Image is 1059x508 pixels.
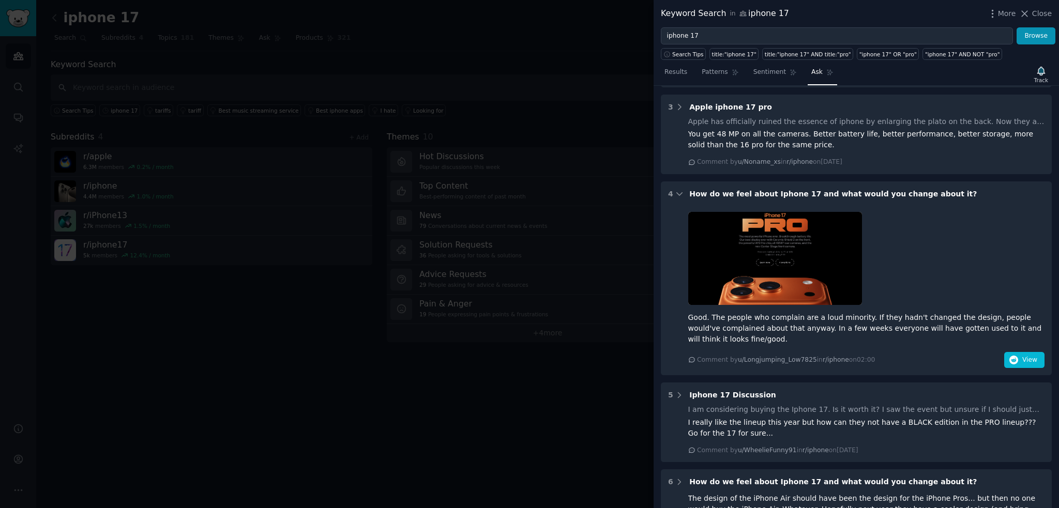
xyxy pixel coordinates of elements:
div: Comment by in on [DATE] [697,158,842,167]
span: r/iphone [823,356,849,363]
a: title:"iphone 17" AND title:"pro" [762,48,853,60]
span: r/iphone [803,447,829,454]
span: Search Tips [672,51,704,58]
input: Try a keyword related to your business [661,27,1013,45]
span: Sentiment [753,68,786,77]
button: Close [1019,8,1052,19]
span: u/Longjumping_Low7825 [738,356,817,363]
div: 5 [668,390,673,401]
span: More [998,8,1016,19]
div: 4 [668,189,673,199]
a: Sentiment [750,64,800,85]
a: "iphone 17" AND NOT "pro" [922,48,1002,60]
span: u/Noname_xs [738,158,781,165]
div: 6 [668,476,673,487]
span: How do we feel about Iphone 17 and what would you change about it? [689,190,977,198]
img: How do we feel about Iphone 17 and what would you change about it? [688,212,862,305]
div: 3 [668,102,673,113]
div: Keyword Search iphone 17 [661,7,789,20]
div: I really like the lineup this year but how can they not have a BLACK edition in the PRO lineup???... [688,417,1045,439]
div: title:"iphone 17" AND title:"pro" [765,51,851,58]
span: r/iphone [786,158,813,165]
div: Comment by in on [DATE] [697,446,858,455]
div: You get 48 MP on all the cameras. Better battery life, better performance, better storage, more s... [688,129,1045,150]
span: Iphone 17 Discussion [689,391,776,399]
div: "iphone 17" AND NOT "pro" [925,51,1000,58]
a: Results [661,64,691,85]
div: Apple has officially ruined the essence of iphone by enlarging the plato on the back. Now they ar... [688,116,1045,127]
button: Track [1031,64,1052,85]
div: I am considering buying the Iphone 17. Is it worth it? I saw the event but unsure if I should jus... [688,404,1045,415]
a: View [1004,358,1045,366]
span: u/WheelieFunny91 [738,447,797,454]
div: "iphone 17" OR "pro" [859,51,917,58]
span: Patterns [702,68,728,77]
a: Ask [808,64,837,85]
button: View [1004,352,1045,368]
span: Close [1032,8,1052,19]
span: Ask [811,68,823,77]
div: Good. The people who complain are a loud minority. If they hadn't changed the design, people woul... [688,312,1045,345]
span: View [1022,356,1037,365]
a: Patterns [698,64,742,85]
div: Comment by in on 02:00 [697,356,875,365]
div: Track [1034,76,1048,84]
span: Apple iphone 17 pro [689,103,772,111]
span: How do we feel about Iphone 17 and what would you change about it? [689,478,977,486]
span: in [730,9,735,19]
span: Results [664,68,687,77]
a: title:"iphone 17" [709,48,759,60]
a: "iphone 17" OR "pro" [857,48,919,60]
button: Browse [1017,27,1055,45]
button: More [987,8,1016,19]
button: Search Tips [661,48,706,60]
div: title:"iphone 17" [712,51,757,58]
